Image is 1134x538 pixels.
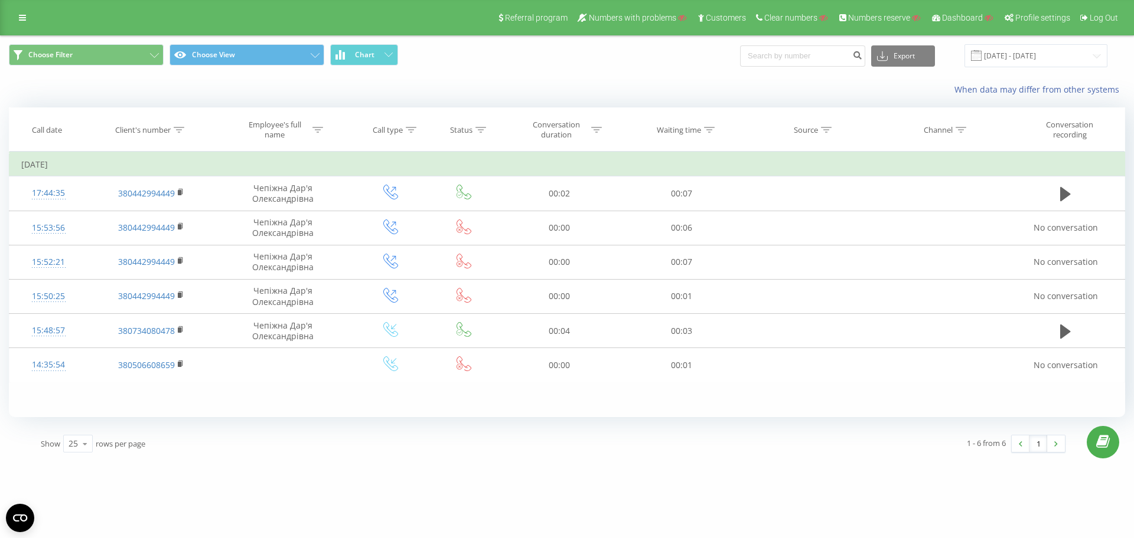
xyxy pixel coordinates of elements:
button: Choose Filter [9,44,164,65]
td: 00:01 [621,348,743,382]
div: 17:44:35 [21,182,76,205]
span: Choose Filter [28,50,73,60]
div: Waiting time [657,125,701,135]
div: Client's number [115,125,171,135]
td: Чепіжна Дар'я Олександрівна [214,211,351,245]
a: 1 [1029,435,1047,452]
span: Chart [355,51,374,59]
div: Employee's full name [240,120,309,140]
div: 1 - 6 from 6 [967,437,1006,449]
div: 15:50:25 [21,285,76,308]
a: 380734080478 [118,325,175,336]
span: rows per page [96,438,145,449]
div: Source [794,125,818,135]
a: 380442994449 [118,188,175,199]
input: Search by number [740,45,865,67]
a: 380442994449 [118,222,175,233]
div: 25 [69,438,78,450]
div: 15:52:21 [21,251,76,274]
td: 00:06 [621,211,743,245]
a: 380506608659 [118,359,175,370]
div: Channel [924,125,953,135]
td: 00:00 [498,245,621,279]
span: Numbers with problems [589,13,676,22]
td: 00:07 [621,176,743,211]
div: Call date [32,125,62,135]
td: Чепіжна Дар'я Олександрівна [214,176,351,211]
span: Log Out [1090,13,1118,22]
span: Dashboard [942,13,983,22]
button: Export [871,45,935,67]
td: 00:00 [498,211,621,245]
span: Clear numbers [764,13,817,22]
div: 14:35:54 [21,353,76,376]
span: Profile settings [1015,13,1070,22]
div: 15:53:56 [21,216,76,240]
span: Show [41,438,60,449]
span: No conversation [1034,256,1098,267]
a: 380442994449 [118,256,175,267]
td: 00:07 [621,245,743,279]
span: Referral program [505,13,568,22]
td: 00:00 [498,348,621,382]
td: 00:04 [498,314,621,348]
td: Чепіжна Дар'я Олександрівна [214,314,351,348]
td: 00:03 [621,314,743,348]
a: When data may differ from other systems [954,84,1125,95]
span: Customers [706,13,746,22]
span: No conversation [1034,290,1098,301]
td: Чепіжна Дар'я Олександрівна [214,245,351,279]
a: 380442994449 [118,290,175,301]
div: 15:48:57 [21,319,76,342]
span: No conversation [1034,359,1098,370]
td: 00:01 [621,279,743,313]
span: No conversation [1034,222,1098,233]
div: Call type [373,125,403,135]
button: Chart [330,44,398,65]
td: Чепіжна Дар'я Олександрівна [214,279,351,313]
td: 00:02 [498,176,621,211]
div: Status [450,125,472,135]
div: Conversation duration [525,120,588,140]
span: Numbers reserve [848,13,910,22]
td: [DATE] [9,153,1125,176]
td: 00:00 [498,279,621,313]
div: Conversation recording [1031,120,1108,140]
button: Open CMP widget [6,504,34,532]
button: Choose View [170,44,324,65]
